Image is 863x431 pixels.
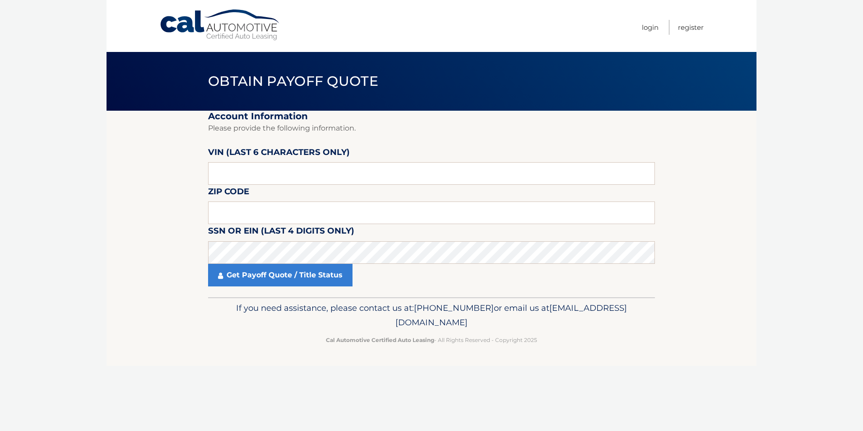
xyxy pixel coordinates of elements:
a: Register [678,20,704,35]
label: VIN (last 6 characters only) [208,145,350,162]
span: [PHONE_NUMBER] [414,303,494,313]
h2: Account Information [208,111,655,122]
p: If you need assistance, please contact us at: or email us at [214,301,649,330]
label: SSN or EIN (last 4 digits only) [208,224,354,241]
a: Login [642,20,659,35]
p: Please provide the following information. [208,122,655,135]
p: - All Rights Reserved - Copyright 2025 [214,335,649,345]
strong: Cal Automotive Certified Auto Leasing [326,337,434,343]
label: Zip Code [208,185,249,201]
span: Obtain Payoff Quote [208,73,378,89]
a: Cal Automotive [159,9,281,41]
a: Get Payoff Quote / Title Status [208,264,353,286]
